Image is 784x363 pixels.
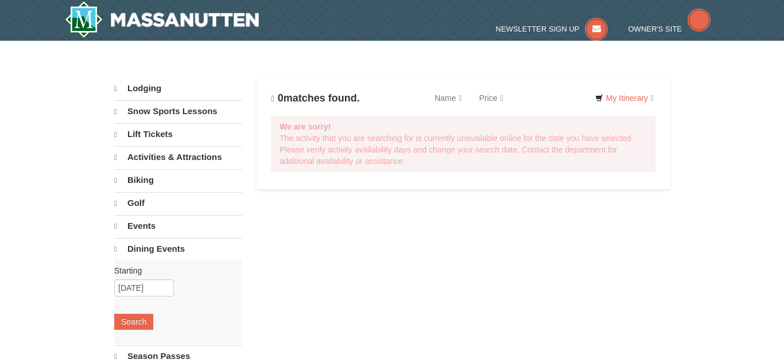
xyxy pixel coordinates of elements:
a: Dining Events [114,238,242,260]
button: Search [114,314,153,330]
div: The activity that you are searching for is currently unavailable online for the date you have sel... [271,116,655,172]
a: Events [114,215,242,237]
a: Biking [114,169,242,191]
a: My Itinerary [588,89,661,107]
strong: We are sorry! [280,122,331,131]
a: Snow Sports Lessons [114,100,242,122]
span: Newsletter Sign Up [496,25,580,33]
a: Owner's Site [628,25,711,33]
a: Price [471,87,512,110]
a: Lift Tickets [114,123,242,145]
a: Massanutten Resort [65,1,259,38]
a: Name [426,87,470,110]
a: Golf [114,192,242,214]
a: Lodging [114,78,242,99]
span: Owner's Site [628,25,682,33]
label: Starting [114,265,234,276]
a: Newsletter Sign Up [496,25,608,33]
a: Activities & Attractions [114,146,242,168]
img: Massanutten Resort Logo [65,1,259,38]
